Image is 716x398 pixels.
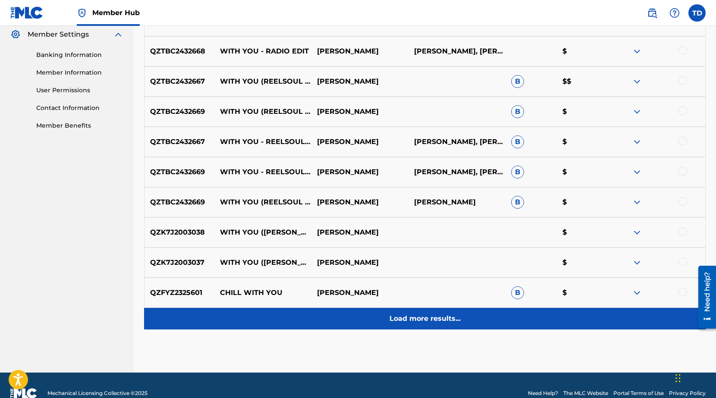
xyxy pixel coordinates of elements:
[214,257,311,268] p: WITH YOU ([PERSON_NAME] CLASSIC VOCAL MIX) ([PERSON_NAME] CLASSIC VOCAL MIX)
[311,46,408,56] p: [PERSON_NAME]
[632,167,642,177] img: expand
[632,107,642,117] img: expand
[311,76,408,87] p: [PERSON_NAME]
[311,227,408,238] p: [PERSON_NAME]
[214,227,311,238] p: WITH YOU ([PERSON_NAME] CLASSIC INSTRUMENTAL MIX) ([PERSON_NAME] CLASSIC INSTRUMENTAL MIX)
[511,166,524,179] span: B
[557,46,608,56] p: $
[311,288,408,298] p: [PERSON_NAME]
[557,167,608,177] p: $
[144,46,214,56] p: QZTBC2432668
[673,357,716,398] iframe: Chat Widget
[144,227,214,238] p: QZK7J2003038
[47,389,148,397] span: Mechanical Licensing Collective © 2025
[214,167,311,177] p: WITH YOU - REELSOUL INSTRUMENTAL MIX
[144,288,214,298] p: QZFYZ2325601
[408,137,506,147] p: [PERSON_NAME], [PERSON_NAME]
[10,29,21,40] img: Member Settings
[92,8,140,18] span: Member Hub
[632,76,642,87] img: expand
[113,29,123,40] img: expand
[36,121,123,130] a: Member Benefits
[557,288,608,298] p: $
[408,46,506,56] p: [PERSON_NAME], [PERSON_NAME]
[632,46,642,56] img: expand
[557,227,608,238] p: $
[669,8,680,18] img: help
[666,4,683,22] div: Help
[647,8,657,18] img: search
[214,137,311,147] p: WITH YOU - REELSOUL VOCAL MIX
[144,76,214,87] p: QZTBC2432667
[311,137,408,147] p: [PERSON_NAME]
[613,389,664,397] a: Portal Terms of Use
[214,288,311,298] p: CHILL WITH YOU
[144,257,214,268] p: QZK7J2003037
[311,257,408,268] p: [PERSON_NAME]
[77,8,87,18] img: Top Rightsholder
[10,6,44,19] img: MLC Logo
[557,137,608,147] p: $
[669,389,706,397] a: Privacy Policy
[557,197,608,207] p: $
[675,365,681,391] div: Drag
[528,389,558,397] a: Need Help?
[408,167,506,177] p: [PERSON_NAME], [PERSON_NAME]
[36,86,123,95] a: User Permissions
[36,50,123,60] a: Banking Information
[557,76,608,87] p: $$
[511,196,524,209] span: B
[28,29,89,40] span: Member Settings
[557,257,608,268] p: $
[214,76,311,87] p: WITH YOU (REELSOUL VOCAL MIX)
[408,197,506,207] p: [PERSON_NAME]
[144,107,214,117] p: QZTBC2432669
[311,197,408,207] p: [PERSON_NAME]
[311,167,408,177] p: [PERSON_NAME]
[214,107,311,117] p: WITH YOU (REELSOUL INSTRUMENTAL MIX)
[632,257,642,268] img: expand
[563,389,608,397] a: The MLC Website
[632,137,642,147] img: expand
[144,137,214,147] p: QZTBC2432667
[692,263,716,332] iframe: Resource Center
[511,135,524,148] span: B
[214,197,311,207] p: WITH YOU (REELSOUL INSTRUMENTAL MIX)
[389,313,461,324] p: Load more results...
[632,288,642,298] img: expand
[36,103,123,113] a: Contact Information
[632,227,642,238] img: expand
[214,46,311,56] p: WITH YOU - RADIO EDIT
[36,68,123,77] a: Member Information
[557,107,608,117] p: $
[311,107,408,117] p: [PERSON_NAME]
[144,167,214,177] p: QZTBC2432669
[511,105,524,118] span: B
[144,197,214,207] p: QZTBC2432669
[688,4,706,22] div: User Menu
[644,4,661,22] a: Public Search
[632,197,642,207] img: expand
[511,286,524,299] span: B
[511,75,524,88] span: B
